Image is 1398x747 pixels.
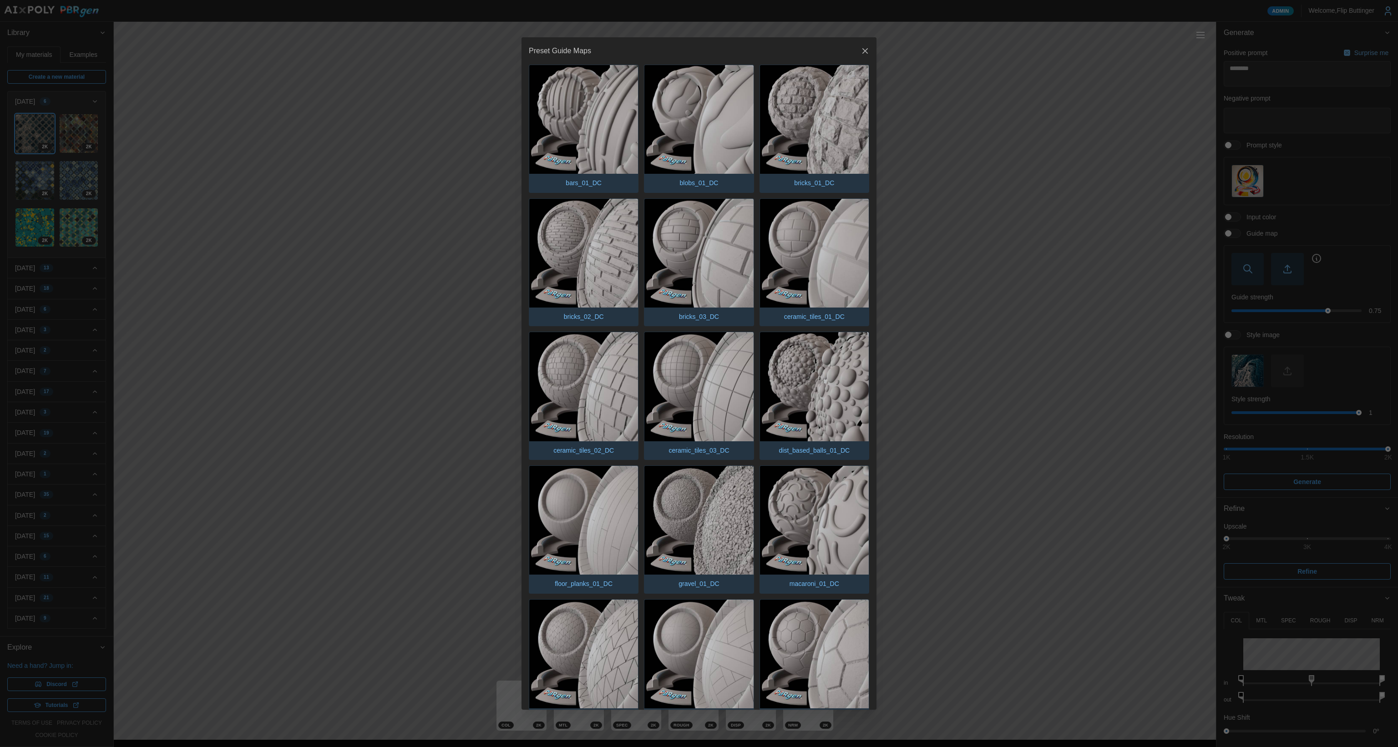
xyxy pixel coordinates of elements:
[760,198,869,327] button: ceramic_tiles_01_DC.pngceramic_tiles_01_DC
[760,65,869,174] img: bricks_01_DC.png
[529,332,638,460] button: ceramic_tiles_02_DC.pngceramic_tiles_02_DC
[774,441,854,459] p: dist_based_balls_01_DC
[529,199,638,308] img: bricks_02_DC.png
[777,708,851,727] p: paving_stones_01_DC
[790,174,839,192] p: bricks_01_DC
[760,466,869,575] img: macaroni_01_DC.png
[760,65,869,193] button: bricks_01_DC.pngbricks_01_DC
[529,466,638,575] img: floor_planks_01_DC.png
[529,332,638,441] img: ceramic_tiles_02_DC.png
[644,599,754,727] button: parquet_01_DC.pngparquet_01_DC
[780,308,849,326] p: ceramic_tiles_01_DC
[760,465,869,594] button: macaroni_01_DC.pngmacaroni_01_DC
[760,599,869,727] button: paving_stones_01_DC.pngpaving_stones_01_DC
[550,575,617,593] p: floor_planks_01_DC
[644,600,753,708] img: parquet_01_DC.png
[664,441,734,459] p: ceramic_tiles_03_DC
[644,199,753,308] img: bricks_03_DC.png
[529,465,638,594] button: floor_planks_01_DC.pngfloor_planks_01_DC
[529,47,591,55] h2: Preset Guide Maps
[644,332,753,441] img: ceramic_tiles_03_DC.png
[644,198,754,327] button: bricks_03_DC.pngbricks_03_DC
[644,65,754,193] button: blobs_01_DC.pngblobs_01_DC
[529,65,638,174] img: bars_01_DC.png
[529,599,638,727] button: metal_plates_01_DC.pngmetal_plates_01_DC
[644,332,754,460] button: ceramic_tiles_03_DC.pngceramic_tiles_03_DC
[674,575,724,593] p: gravel_01_DC
[559,308,608,326] p: bricks_02_DC
[674,308,724,326] p: bricks_03_DC
[760,332,869,460] button: dist_based_balls_01_DC.pngdist_based_balls_01_DC
[529,65,638,193] button: bars_01_DC.pngbars_01_DC
[785,575,844,593] p: macaroni_01_DC
[561,174,606,192] p: bars_01_DC
[760,332,869,441] img: dist_based_balls_01_DC.png
[760,600,869,708] img: paving_stones_01_DC.png
[675,174,723,192] p: blobs_01_DC
[549,441,618,459] p: ceramic_tiles_02_DC
[644,465,754,594] button: gravel_01_DC.pnggravel_01_DC
[529,600,638,708] img: metal_plates_01_DC.png
[672,708,726,727] p: parquet_01_DC
[760,199,869,308] img: ceramic_tiles_01_DC.png
[549,708,618,727] p: metal_plates_01_DC
[644,466,753,575] img: gravel_01_DC.png
[529,198,638,327] button: bricks_02_DC.pngbricks_02_DC
[644,65,753,174] img: blobs_01_DC.png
